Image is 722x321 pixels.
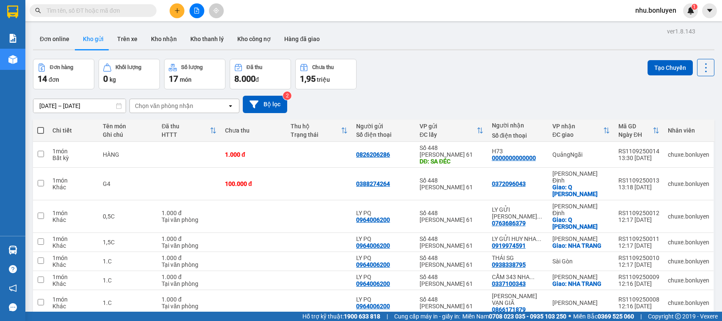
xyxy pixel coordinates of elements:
div: 1.000 đ [162,255,217,261]
span: | [640,312,642,321]
div: 1.000 đ [225,151,282,158]
span: nhu.bonluyen [629,5,683,16]
span: question-circle [9,265,17,273]
div: Số 448 [PERSON_NAME] 61 [420,144,483,158]
div: 0763686379 [492,220,526,227]
sup: 1 [692,4,697,10]
div: Số điện thoại [492,132,544,139]
button: Bộ lọc [243,96,287,113]
div: 100.000 đ [225,180,282,187]
sup: 2 [283,91,291,100]
div: RS1109250010 [618,255,659,261]
div: Khác [52,216,94,223]
div: Tại văn phòng [162,216,217,223]
img: logo-vxr [7,6,18,18]
div: Số 448 [PERSON_NAME] 61 [420,255,483,268]
div: Mã GD [618,123,653,130]
div: CẨM 343 NHA TRANG [492,274,544,280]
img: icon-new-feature [687,7,695,14]
div: Giao: NHA TRANG [552,242,610,249]
div: Bất kỳ [52,155,94,161]
div: RS1109250009 [618,274,659,280]
div: 12:17 [DATE] [618,261,659,268]
div: [PERSON_NAME] Định [552,203,610,216]
div: chuxe.bonluyen [668,213,709,220]
span: Cung cấp máy in - giấy in: [394,312,460,321]
div: Số lượng [181,64,203,70]
div: 0964006200 [356,280,390,287]
th: Toggle SortBy [157,119,221,142]
div: Trạng thái [291,131,341,138]
div: 0826206286 [356,151,390,158]
div: chuxe.bonluyen [668,299,709,306]
span: file-add [194,8,200,14]
strong: 1900 633 818 [344,313,380,320]
div: DĐ: SA ĐÉC [420,158,483,165]
div: 0964006200 [356,242,390,249]
div: Nhân viên [668,127,709,134]
div: H73 [492,148,544,155]
div: chuxe.bonluyen [668,151,709,158]
button: Đơn online [33,29,76,49]
div: [PERSON_NAME] Định [552,170,610,184]
span: đ [255,76,259,83]
div: Ghi chú [103,131,153,138]
div: 1 món [52,148,94,155]
div: NGHIỆP VẠN GIÃ [492,293,544,306]
div: 0866171879 [492,306,526,313]
div: LY PQ [356,210,411,216]
svg: open [227,102,234,109]
button: Khối lượng0kg [99,59,160,89]
div: Khối lượng [115,64,141,70]
div: Khác [52,261,94,268]
div: chuxe.bonluyen [668,277,709,284]
span: món [180,76,192,83]
div: Khác [52,242,94,249]
span: ... [530,274,535,280]
div: Tại văn phòng [162,261,217,268]
strong: 0369 525 060 [598,313,634,320]
button: Đơn hàng14đơn [33,59,94,89]
div: Số 448 [PERSON_NAME] 61 [420,296,483,310]
button: plus [170,3,184,18]
div: chuxe.bonluyen [668,180,709,187]
div: 0,5C [103,213,153,220]
th: Toggle SortBy [614,119,664,142]
span: search [35,8,41,14]
div: 1.C [103,258,153,265]
div: G4 [103,180,153,187]
button: aim [209,3,224,18]
div: RS1109250013 [618,177,659,184]
span: notification [9,284,17,292]
div: RS1109250014 [618,148,659,155]
button: Tạo Chuyến [648,60,693,75]
div: Giao: Q NHƠN [552,216,610,230]
div: 0919974591 [492,242,526,249]
div: Số 448 [PERSON_NAME] 61 [420,274,483,287]
div: Đã thu [247,64,262,70]
span: đơn [49,76,59,83]
div: Số 448 [PERSON_NAME] 61 [420,235,483,249]
div: 12:17 [DATE] [618,216,659,223]
img: warehouse-icon [8,246,17,255]
span: ... [537,213,542,220]
div: 13:18 [DATE] [618,184,659,191]
button: caret-down [702,3,717,18]
span: Hỗ trợ kỹ thuật: [302,312,380,321]
button: Hàng đã giao [277,29,327,49]
span: copyright [675,313,681,319]
span: Miền Bắc [573,312,634,321]
div: Chi tiết [52,127,94,134]
div: ver 1.8.143 [667,27,695,36]
div: 12:17 [DATE] [618,242,659,249]
span: ... [536,235,541,242]
div: Tại văn phòng [162,303,217,310]
div: Khác [52,184,94,191]
button: Đã thu8.000đ [230,59,291,89]
div: Số điện thoại [356,131,411,138]
span: ⚪️ [568,315,571,318]
div: Chưa thu [225,127,282,134]
div: LY PQ [356,274,411,280]
div: 0938338795 [492,261,526,268]
div: 1 món [52,274,94,280]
